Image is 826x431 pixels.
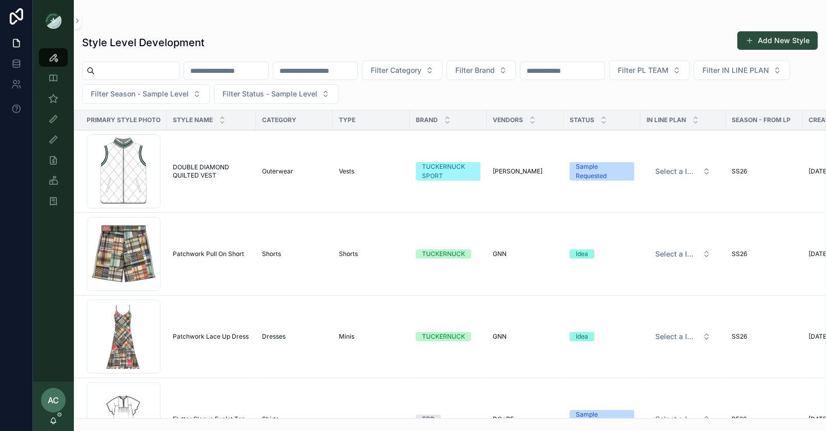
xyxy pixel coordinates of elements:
[570,116,594,124] span: Status
[173,250,244,258] span: Patchwork Pull On Short
[262,167,293,175] span: Outerwear
[609,61,690,80] button: Select Button
[262,250,281,258] span: Shorts
[223,89,317,99] span: Filter Status - Sample Level
[576,162,628,181] div: Sample Requested
[570,332,634,341] a: Idea
[173,332,250,341] a: Patchwork Lace Up Dress
[371,65,421,75] span: Filter Category
[339,167,404,175] a: Vests
[576,332,588,341] div: Idea
[655,414,698,424] span: Select a IN LINE PLAN
[647,410,719,428] button: Select Button
[732,332,796,341] a: SS26
[732,250,747,258] span: SS26
[655,166,698,177] span: Select a IN LINE PLAN
[339,415,404,423] a: --
[732,116,791,124] span: Season - From LP
[262,332,286,341] span: Dresses
[416,116,438,124] span: Brand
[45,12,62,29] img: App logo
[91,89,189,99] span: Filter Season - Sample Level
[618,65,669,75] span: Filter PL TEAM
[732,415,747,423] span: PF26
[647,245,719,263] button: Select Button
[339,250,358,258] span: Shorts
[694,61,790,80] button: Select Button
[702,65,769,75] span: Filter IN LINE PLAN
[422,249,465,259] div: TUCKERNUCK
[173,116,213,124] span: Style Name
[493,167,557,175] a: [PERSON_NAME]
[422,332,465,341] div: TUCKERNUCK
[493,332,557,341] a: GNN
[416,249,480,259] a: TUCKERNUCK
[655,331,698,342] span: Select a IN LINE PLAN
[422,162,474,181] div: TUCKERNUCK SPORT
[493,250,507,258] span: GNN
[493,415,557,423] a: DO+BE
[732,167,796,175] a: SS26
[87,116,160,124] span: Primary Style Photo
[647,409,719,429] a: Select Button
[262,415,327,423] a: Shirts
[339,415,345,423] span: --
[647,162,719,181] button: Select Button
[737,31,818,50] button: Add New Style
[262,250,327,258] a: Shorts
[732,250,796,258] a: SS26
[173,415,245,423] span: Flutter Sleeve Eyelet Top
[262,415,279,423] span: Shirts
[173,332,249,341] span: Patchwork Lace Up Dress
[493,250,557,258] a: GNN
[576,249,588,259] div: Idea
[455,65,495,75] span: Filter Brand
[82,35,205,50] h1: Style Level Development
[422,415,435,424] div: TBD
[339,332,354,341] span: Minis
[33,41,74,224] div: scrollable content
[732,167,747,175] span: SS26
[262,116,296,124] span: Category
[262,332,327,341] a: Dresses
[48,394,59,406] span: AC
[647,116,686,124] span: IN LINE PLAN
[173,250,250,258] a: Patchwork Pull On Short
[214,84,338,104] button: Select Button
[732,332,747,341] span: SS26
[173,415,250,423] a: Flutter Sleeve Eyelet Top
[655,249,698,259] span: Select a IN LINE PLAN
[647,327,719,346] button: Select Button
[570,249,634,259] a: Idea
[416,162,480,181] a: TUCKERNUCK SPORT
[82,84,210,104] button: Select Button
[493,167,542,175] span: [PERSON_NAME]
[173,163,250,180] a: DOUBLE DIAMOND QUILTED VEST
[416,415,480,424] a: TBD
[339,250,404,258] a: Shorts
[362,61,442,80] button: Select Button
[493,116,523,124] span: Vendors
[339,167,354,175] span: Vests
[647,244,719,264] a: Select Button
[339,332,404,341] a: Minis
[570,410,634,428] a: Sample Requested
[262,167,327,175] a: Outerwear
[493,332,507,341] span: GNN
[416,332,480,341] a: TUCKERNUCK
[447,61,516,80] button: Select Button
[576,410,628,428] div: Sample Requested
[570,162,634,181] a: Sample Requested
[732,415,796,423] a: PF26
[339,116,355,124] span: Type
[493,415,514,423] span: DO+BE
